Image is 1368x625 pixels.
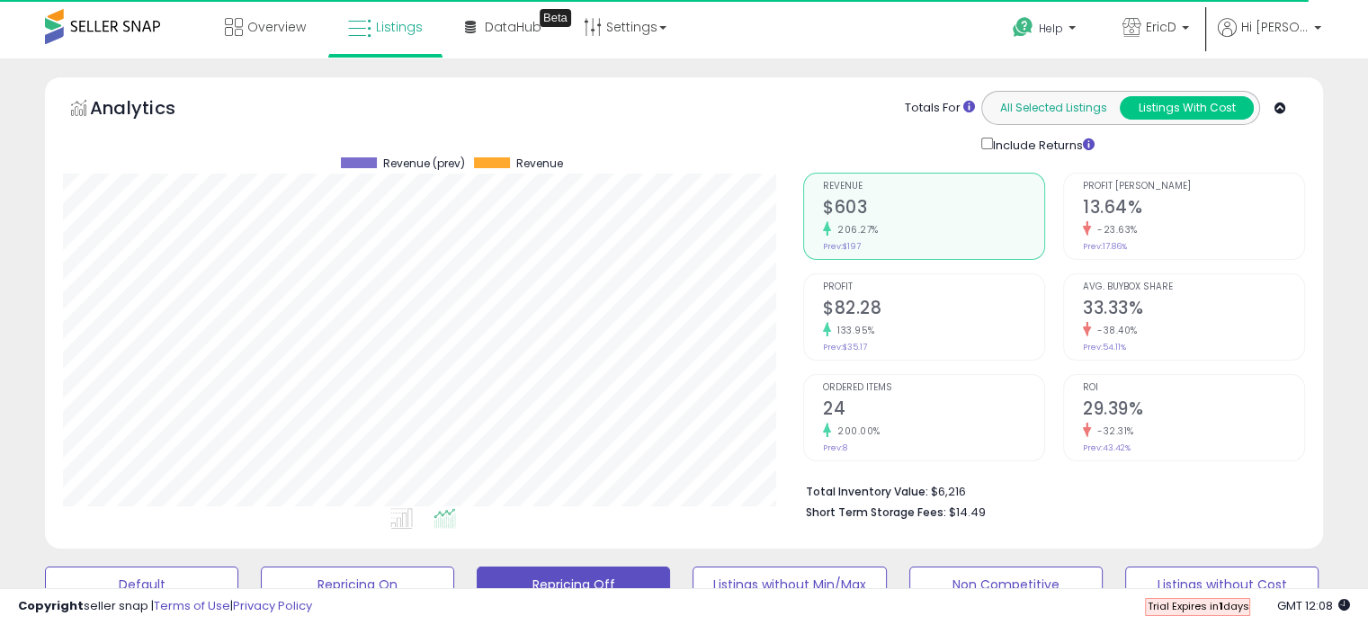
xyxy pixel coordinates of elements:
b: Short Term Storage Fees: [806,504,946,520]
h2: 29.39% [1083,398,1304,423]
small: Prev: 43.42% [1083,442,1131,453]
span: Avg. Buybox Share [1083,282,1304,292]
button: Repricing Off [477,567,670,603]
h2: 13.64% [1083,197,1304,221]
a: Hi [PERSON_NAME] [1218,18,1321,58]
button: Repricing On [261,567,454,603]
button: All Selected Listings [987,96,1121,120]
span: ROI [1083,383,1304,393]
span: Overview [247,18,306,36]
small: 200.00% [831,424,881,438]
b: Total Inventory Value: [806,484,928,499]
b: 1 [1218,599,1222,613]
span: Ordered Items [823,383,1044,393]
li: $6,216 [806,479,1292,501]
div: Tooltip anchor [540,9,571,27]
span: Revenue [823,182,1044,192]
a: Help [998,3,1094,58]
small: Prev: 8 [823,442,847,453]
span: Help [1039,21,1063,36]
span: Profit [823,282,1044,292]
span: Trial Expires in days [1147,599,1248,613]
span: DataHub [485,18,541,36]
h2: 33.33% [1083,298,1304,322]
i: Get Help [1012,16,1034,39]
small: Prev: $197 [823,241,861,252]
span: $14.49 [949,504,986,521]
div: Totals For [905,100,975,117]
span: Revenue (prev) [383,157,465,170]
h5: Analytics [90,95,210,125]
button: Default [45,567,238,603]
button: Listings without Min/Max [693,567,886,603]
a: Privacy Policy [233,597,312,614]
small: 206.27% [831,223,879,237]
small: -38.40% [1091,324,1138,337]
span: Hi [PERSON_NAME] [1241,18,1309,36]
h2: $603 [823,197,1044,221]
span: Revenue [516,157,563,170]
h2: $82.28 [823,298,1044,322]
button: Non Competitive [909,567,1103,603]
button: Listings With Cost [1120,96,1254,120]
h2: 24 [823,398,1044,423]
div: seller snap | | [18,598,312,615]
span: Profit [PERSON_NAME] [1083,182,1304,192]
button: Listings without Cost [1125,567,1319,603]
div: Include Returns [968,134,1116,155]
small: -23.63% [1091,223,1138,237]
span: EricD [1146,18,1176,36]
small: Prev: 54.11% [1083,342,1126,353]
strong: Copyright [18,597,84,614]
span: 2025-10-14 12:08 GMT [1277,597,1350,614]
span: Listings [376,18,423,36]
small: -32.31% [1091,424,1134,438]
small: Prev: 17.86% [1083,241,1127,252]
small: 133.95% [831,324,875,337]
small: Prev: $35.17 [823,342,867,353]
a: Terms of Use [154,597,230,614]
